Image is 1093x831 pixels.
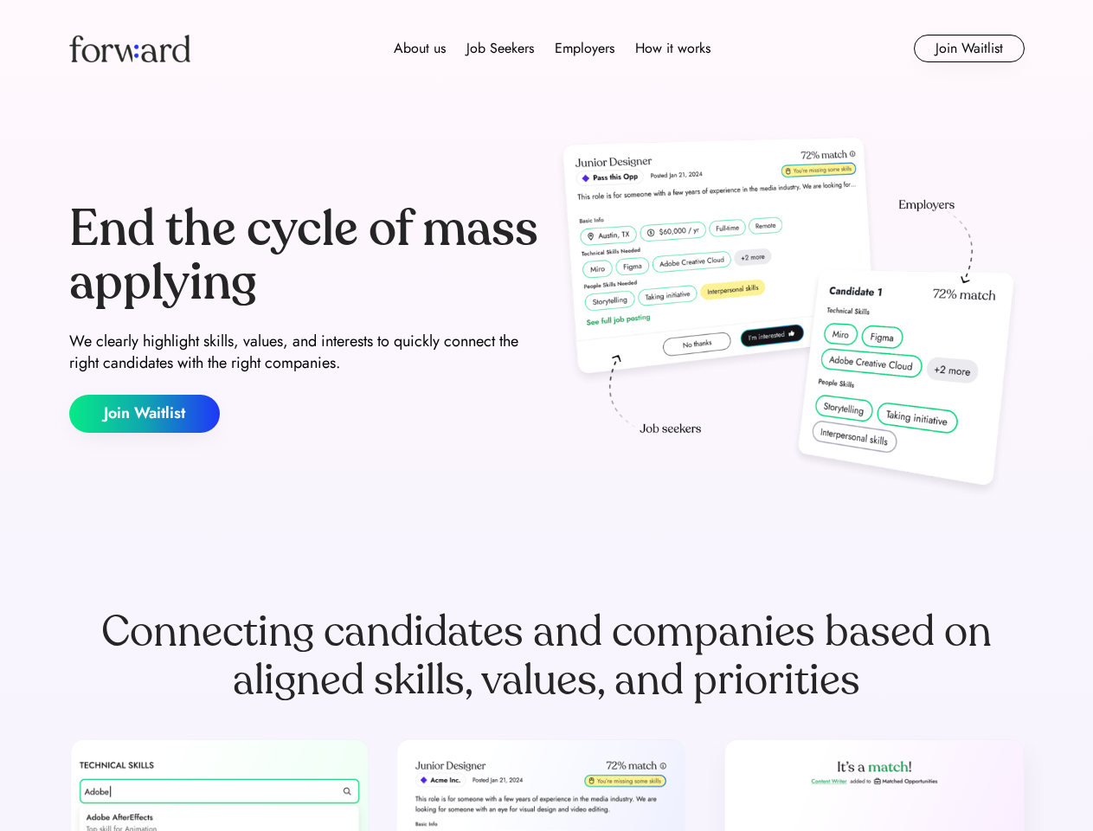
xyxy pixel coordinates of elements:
div: How it works [635,38,710,59]
button: Join Waitlist [914,35,1025,62]
div: Job Seekers [466,38,534,59]
div: End the cycle of mass applying [69,203,540,309]
div: Connecting candidates and companies based on aligned skills, values, and priorities [69,608,1025,705]
button: Join Waitlist [69,395,220,433]
div: About us [394,38,446,59]
img: hero-image.png [554,132,1025,504]
img: Forward logo [69,35,190,62]
div: We clearly highlight skills, values, and interests to quickly connect the right candidates with t... [69,331,540,374]
div: Employers [555,38,614,59]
